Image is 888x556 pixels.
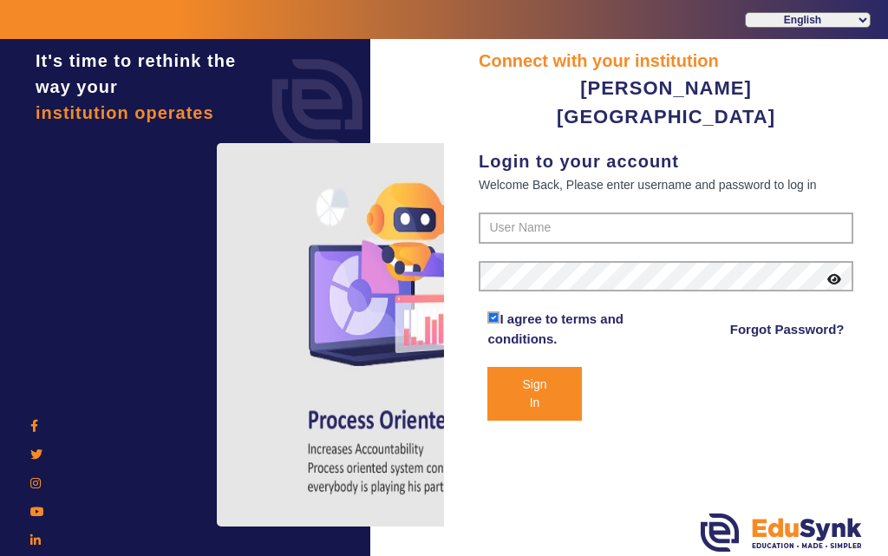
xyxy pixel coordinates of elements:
[487,367,581,421] button: Sign In
[36,51,236,96] span: It's time to rethink the way your
[479,213,853,244] input: User Name
[217,143,581,527] img: login4.png
[730,319,845,340] a: Forgot Password?
[479,48,853,74] div: Connect with your institution
[479,148,853,174] div: Login to your account
[252,39,382,169] img: login.png
[701,513,862,552] img: edusynk.png
[36,103,214,122] span: institution operates
[487,311,624,346] a: I agree to terms and conditions.
[479,174,853,195] div: Welcome Back, Please enter username and password to log in
[479,74,853,131] div: [PERSON_NAME] [GEOGRAPHIC_DATA]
